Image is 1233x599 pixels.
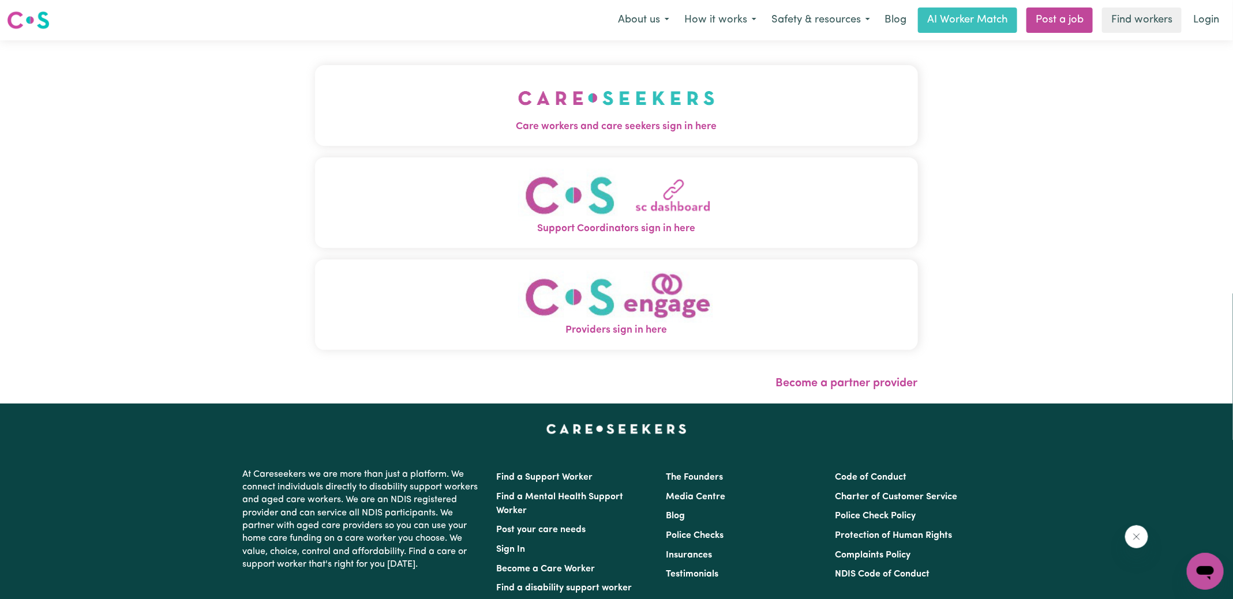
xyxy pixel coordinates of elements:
a: Post your care needs [497,525,586,534]
span: Care workers and care seekers sign in here [315,119,918,134]
a: Find a Mental Health Support Worker [497,492,624,515]
a: Complaints Policy [835,551,910,560]
a: Police Check Policy [835,511,916,521]
a: Blog [878,7,913,33]
a: Charter of Customer Service [835,492,957,502]
a: Sign In [497,545,526,554]
a: Protection of Human Rights [835,531,952,540]
a: The Founders [666,473,723,482]
a: Code of Conduct [835,473,906,482]
a: Find workers [1102,7,1182,33]
span: Support Coordinators sign in here [315,221,918,236]
a: Careseekers home page [546,424,687,434]
a: Find a Support Worker [497,473,593,482]
a: Police Checks [666,531,724,540]
img: Careseekers logo [7,10,50,31]
a: NDIS Code of Conduct [835,570,930,579]
p: At Careseekers we are more than just a platform. We connect individuals directly to disability su... [243,464,483,576]
button: Providers sign in here [315,259,918,350]
iframe: Button to launch messaging window [1187,553,1224,590]
button: Support Coordinators sign in here [315,157,918,248]
a: Become a partner provider [776,378,918,389]
a: Media Centre [666,492,725,502]
a: Login [1186,7,1226,33]
a: Post a job [1026,7,1093,33]
a: Blog [666,511,685,521]
button: About us [610,8,677,32]
a: Careseekers logo [7,7,50,33]
button: How it works [677,8,764,32]
a: Insurances [666,551,712,560]
button: Safety & resources [764,8,878,32]
iframe: Close message [1125,525,1148,548]
span: Need any help? [7,8,70,17]
a: Find a disability support worker [497,583,632,593]
button: Care workers and care seekers sign in here [315,65,918,146]
a: Testimonials [666,570,718,579]
a: Become a Care Worker [497,564,595,574]
a: AI Worker Match [918,7,1017,33]
span: Providers sign in here [315,323,918,338]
